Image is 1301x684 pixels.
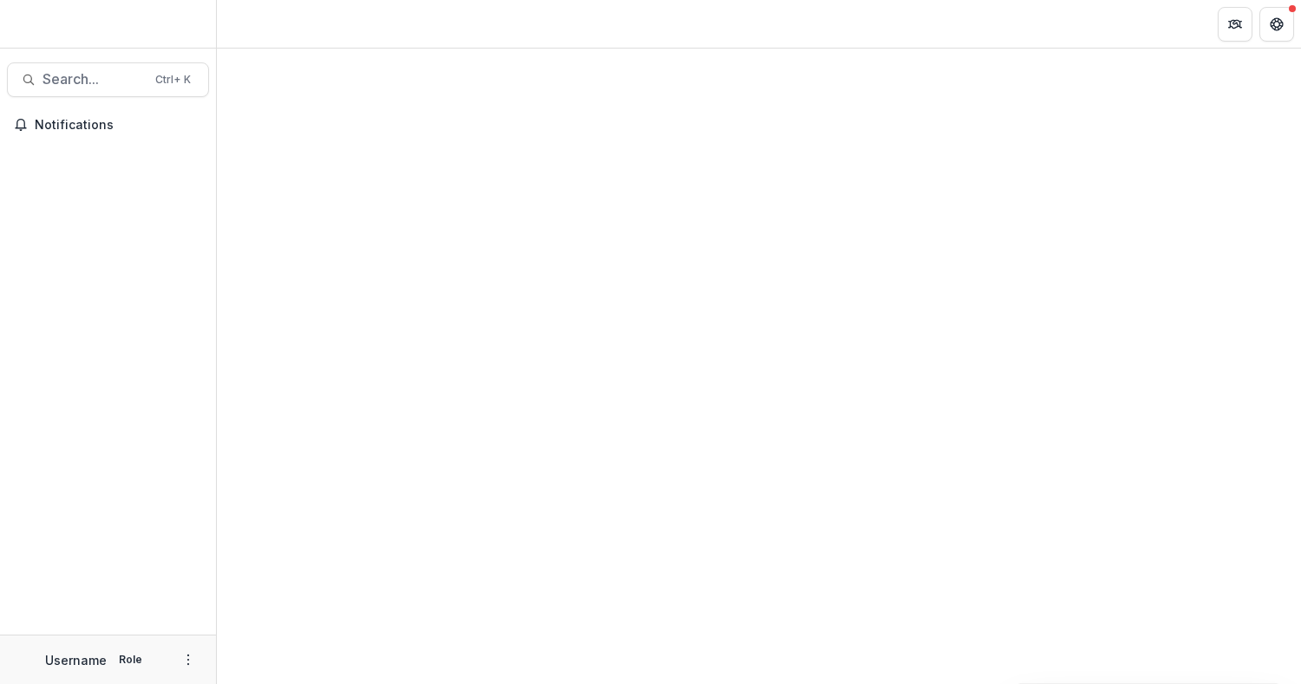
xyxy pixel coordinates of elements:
button: Search... [7,62,209,97]
p: Role [114,652,147,668]
p: Username [45,651,107,669]
button: More [178,649,199,670]
button: Notifications [7,111,209,139]
button: Get Help [1259,7,1294,42]
span: Search... [42,71,145,88]
button: Partners [1218,7,1252,42]
div: Ctrl + K [152,70,194,89]
span: Notifications [35,118,202,133]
